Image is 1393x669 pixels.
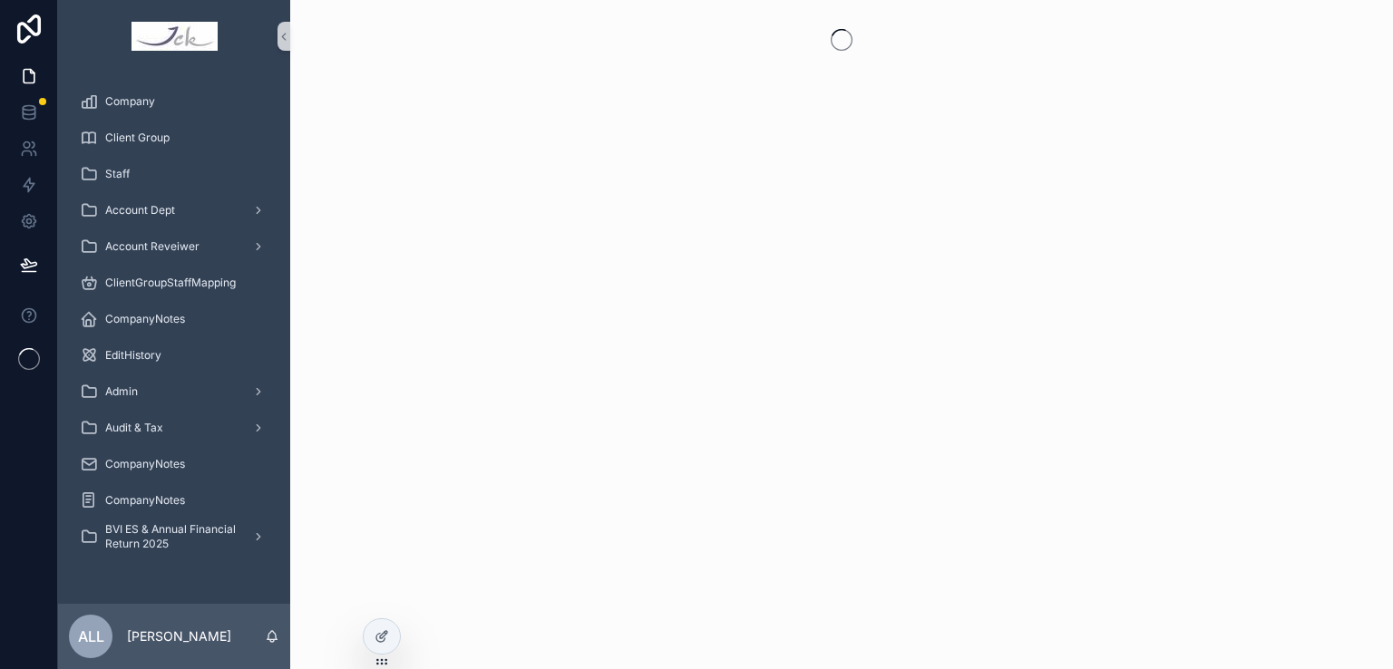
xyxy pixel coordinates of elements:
[69,339,279,372] a: EditHistory
[69,230,279,263] a: Account Reveiwer
[127,627,231,645] p: [PERSON_NAME]
[105,94,155,109] span: Company
[105,421,163,435] span: Audit & Tax
[105,203,175,218] span: Account Dept
[105,312,185,326] span: CompanyNotes
[69,85,279,118] a: Company
[69,484,279,517] a: CompanyNotes
[105,131,170,145] span: Client Group
[105,239,200,254] span: Account Reveiwer
[69,303,279,335] a: CompanyNotes
[69,412,279,444] a: Audit & Tax
[69,158,279,190] a: Staff
[105,493,185,508] span: CompanyNotes
[105,457,185,471] span: CompanyNotes
[69,520,279,553] a: BVI ES & Annual Financial Return 2025
[105,167,130,181] span: Staff
[69,267,279,299] a: ClientGroupStaffMapping
[69,121,279,154] a: Client Group
[78,625,104,647] span: ALL
[69,448,279,480] a: CompanyNotes
[69,375,279,408] a: Admin
[105,384,138,399] span: Admin
[105,348,161,363] span: EditHistory
[69,194,279,227] a: Account Dept
[105,522,238,551] span: BVI ES & Annual Financial Return 2025
[105,276,236,290] span: ClientGroupStaffMapping
[132,22,218,51] img: App logo
[58,73,290,577] div: scrollable content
